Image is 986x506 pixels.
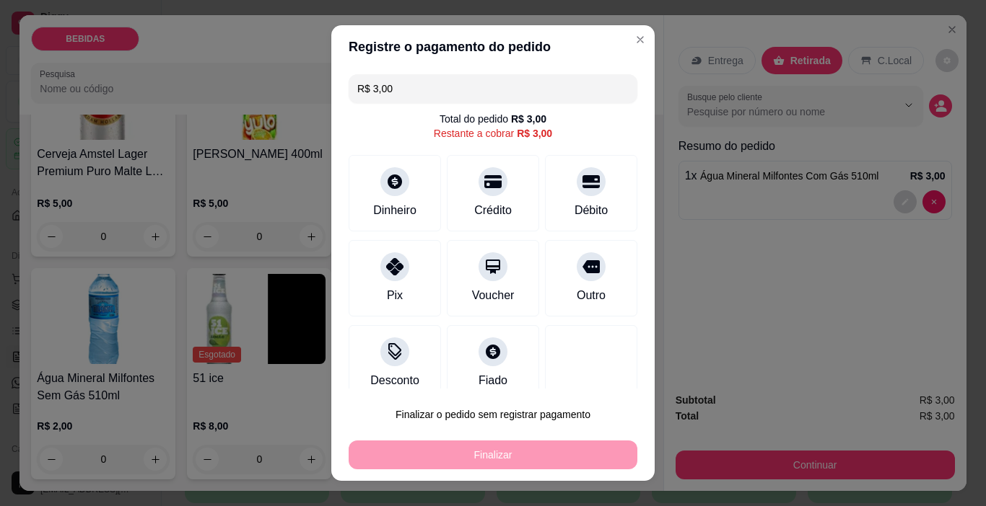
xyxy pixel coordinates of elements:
[479,372,507,389] div: Fiado
[511,112,546,126] div: R$ 3,00
[373,202,416,219] div: Dinheiro
[629,28,652,51] button: Close
[575,202,608,219] div: Débito
[387,287,403,304] div: Pix
[577,287,606,304] div: Outro
[370,372,419,389] div: Desconto
[440,112,546,126] div: Total do pedido
[434,126,552,141] div: Restante a cobrar
[357,74,629,103] input: Ex.: hambúrguer de cordeiro
[331,25,655,68] header: Registre o pagamento do pedido
[472,287,515,304] div: Voucher
[517,126,552,141] div: R$ 3,00
[349,400,637,429] button: Finalizar o pedido sem registrar pagamento
[474,202,512,219] div: Crédito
